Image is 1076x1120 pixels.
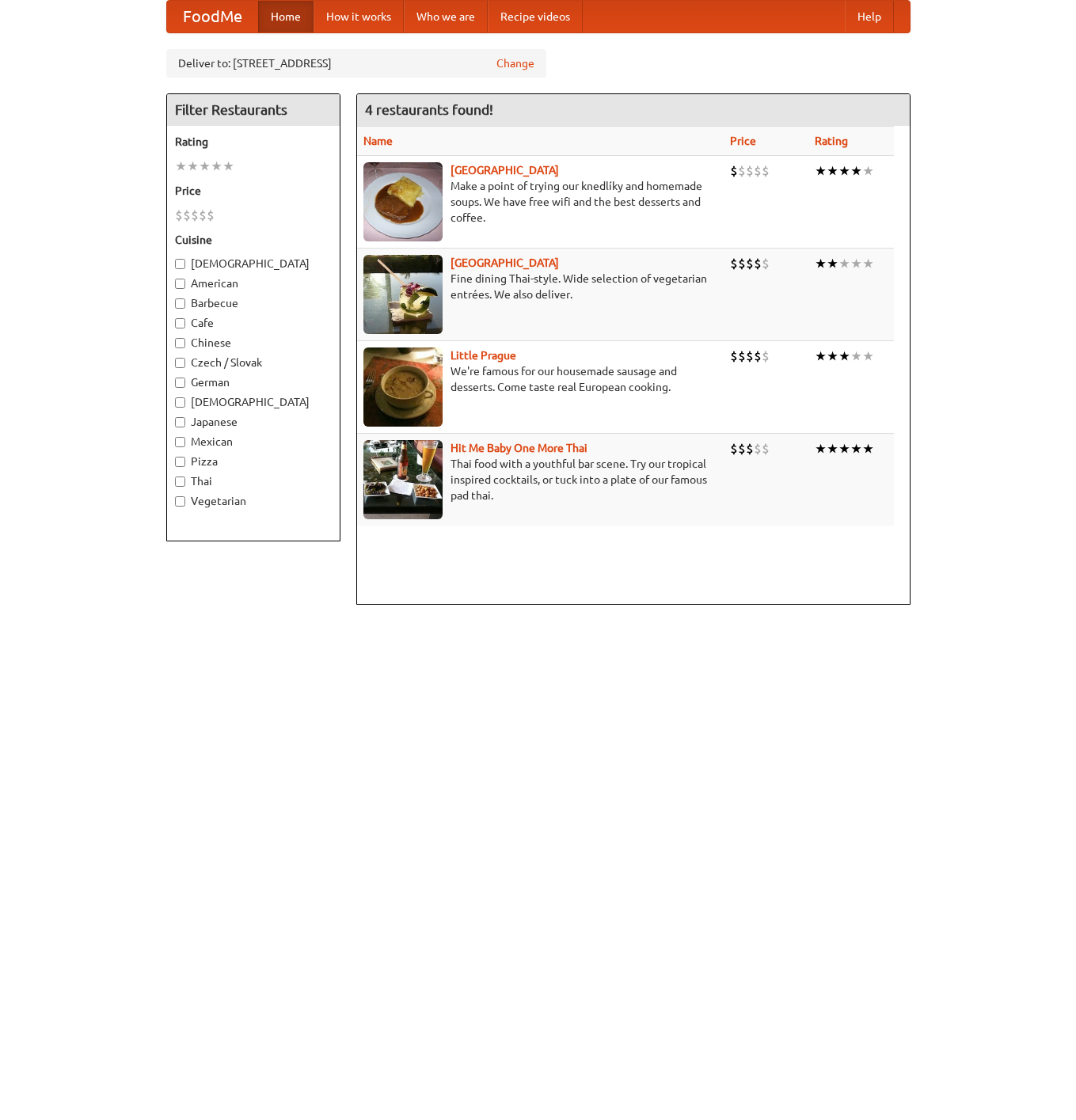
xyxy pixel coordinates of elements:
[175,279,185,289] input: American
[363,255,443,334] img: satay.jpg
[754,162,762,180] li: $
[496,55,534,71] a: Change
[175,378,185,388] input: German
[175,335,332,351] label: Chinese
[175,256,332,271] label: [DEMOGRAPHIC_DATA]
[815,347,827,365] li: ★
[175,476,185,487] input: Thai
[175,434,332,450] label: Mexican
[175,259,185,269] input: [DEMOGRAPHIC_DATA]
[862,440,874,457] li: ★
[815,135,848,147] a: Rating
[838,347,850,365] li: ★
[222,158,234,175] li: ★
[363,363,718,395] p: We're famous for our housemade sausage and desserts. Come taste real European cooking.
[754,347,762,365] li: $
[850,440,862,457] li: ★
[175,295,332,311] label: Barbecue
[738,255,746,272] li: $
[175,318,185,328] input: Cafe
[730,440,738,457] li: $
[746,255,754,272] li: $
[730,347,738,365] li: $
[838,162,850,180] li: ★
[730,255,738,272] li: $
[730,162,738,180] li: $
[363,178,718,226] p: Make a point of trying our knedlíky and homemade soups. We have free wifi and the best desserts a...
[762,255,770,272] li: $
[363,347,443,427] img: littleprague.jpg
[827,440,838,457] li: ★
[175,457,185,467] input: Pizza
[746,347,754,365] li: $
[175,417,185,427] input: Japanese
[175,397,185,408] input: [DEMOGRAPHIC_DATA]
[183,207,191,224] li: $
[363,162,443,241] img: czechpoint.jpg
[166,49,546,78] div: Deliver to: [STREET_ADDRESS]
[175,315,332,331] label: Cafe
[363,135,393,147] a: Name
[175,454,332,469] label: Pizza
[862,255,874,272] li: ★
[175,158,187,175] li: ★
[746,440,754,457] li: $
[762,347,770,365] li: $
[175,374,332,390] label: German
[738,162,746,180] li: $
[175,338,185,348] input: Chinese
[175,493,332,509] label: Vegetarian
[191,207,199,224] li: $
[754,255,762,272] li: $
[175,134,332,150] h5: Rating
[167,1,258,32] a: FoodMe
[175,473,332,489] label: Thai
[175,298,185,309] input: Barbecue
[175,414,332,430] label: Japanese
[451,349,516,362] a: Little Prague
[365,102,493,117] ng-pluralize: 4 restaurants found!
[199,158,211,175] li: ★
[762,162,770,180] li: $
[815,440,827,457] li: ★
[815,162,827,180] li: ★
[850,347,862,365] li: ★
[754,440,762,457] li: $
[314,1,404,32] a: How it works
[762,440,770,457] li: $
[451,256,559,269] a: [GEOGRAPHIC_DATA]
[451,442,587,454] a: Hit Me Baby One More Thai
[167,94,340,126] h4: Filter Restaurants
[827,347,838,365] li: ★
[363,456,718,503] p: Thai food with a youthful bar scene. Try our tropical inspired cocktails, or tuck into a plate of...
[827,255,838,272] li: ★
[175,355,332,370] label: Czech / Slovak
[175,275,332,291] label: American
[738,440,746,457] li: $
[862,347,874,365] li: ★
[845,1,894,32] a: Help
[175,232,332,248] h5: Cuisine
[187,158,199,175] li: ★
[746,162,754,180] li: $
[363,440,443,519] img: babythai.jpg
[838,440,850,457] li: ★
[850,162,862,180] li: ★
[363,271,718,302] p: Fine dining Thai-style. Wide selection of vegetarian entrées. We also deliver.
[838,255,850,272] li: ★
[175,394,332,410] label: [DEMOGRAPHIC_DATA]
[175,358,185,368] input: Czech / Slovak
[862,162,874,180] li: ★
[451,164,559,177] a: [GEOGRAPHIC_DATA]
[175,496,185,507] input: Vegetarian
[404,1,488,32] a: Who we are
[488,1,583,32] a: Recipe videos
[175,437,185,447] input: Mexican
[850,255,862,272] li: ★
[815,255,827,272] li: ★
[827,162,838,180] li: ★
